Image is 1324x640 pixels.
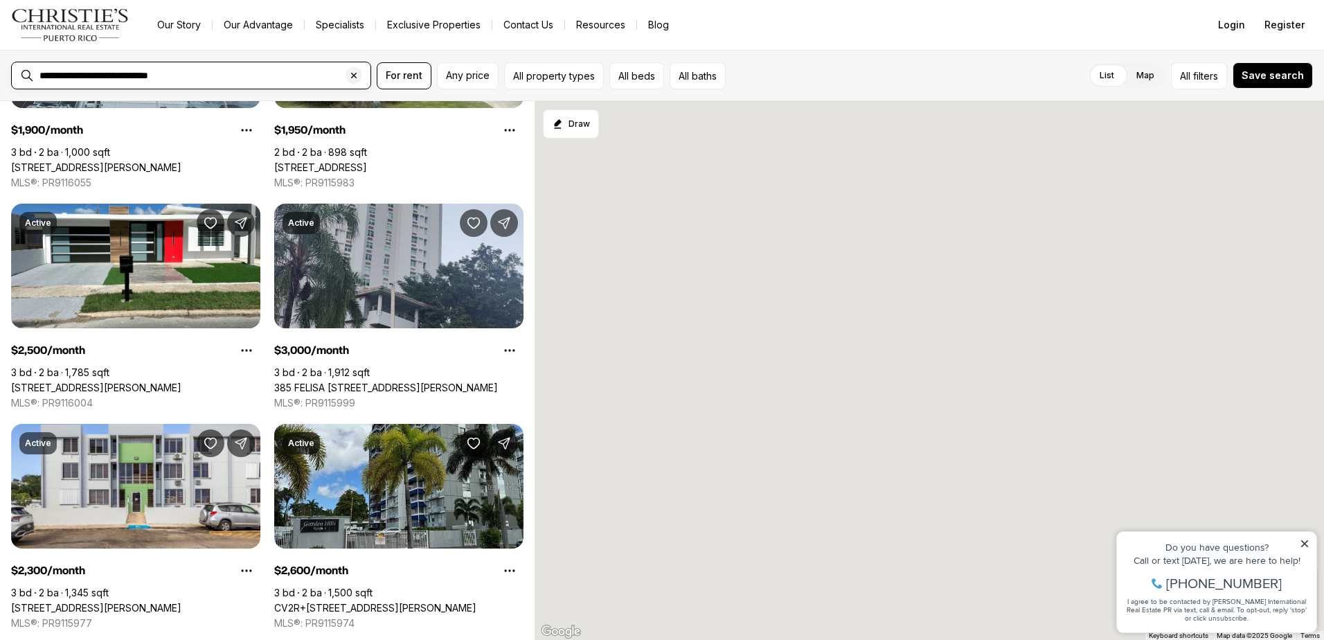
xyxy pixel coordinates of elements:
[496,337,524,364] button: Property options
[1218,19,1245,30] span: Login
[25,217,51,229] p: Active
[1180,69,1190,83] span: All
[288,217,314,229] p: Active
[490,209,518,237] button: Share Property
[227,429,255,457] button: Share Property
[11,161,181,174] a: A COLLEGE PARK #1701, SAN JUAN PR, 00913
[233,337,260,364] button: Property options
[496,116,524,144] button: Property options
[376,15,492,35] a: Exclusive Properties
[11,8,129,42] img: logo
[1210,11,1253,39] button: Login
[25,438,51,449] p: Active
[305,15,375,35] a: Specialists
[504,62,604,89] button: All property types
[233,557,260,585] button: Property options
[17,85,197,112] span: I agree to be contacted by [PERSON_NAME] International Real Estate PR via text, call & email. To ...
[274,161,367,174] a: 1 CALLE #101, GUAYNABO PR, 00969
[146,15,212,35] a: Our Story
[274,382,498,394] a: 385 FELISA RINCON DE GAUTIER #1401, SAN JUAN PR, 00926
[1089,63,1125,88] label: List
[1233,62,1313,89] button: Save search
[637,15,680,35] a: Blog
[15,31,200,41] div: Do you have questions?
[57,65,172,79] span: [PHONE_NUMBER]
[446,70,490,81] span: Any price
[437,62,499,89] button: Any price
[11,382,181,394] a: 16 ST., SAN JUAN PR, 00927
[1242,70,1304,81] span: Save search
[565,15,636,35] a: Resources
[490,429,518,457] button: Share Property
[609,62,664,89] button: All beds
[288,438,314,449] p: Active
[233,116,260,144] button: Property options
[496,557,524,585] button: Property options
[15,44,200,54] div: Call or text [DATE], we are here to help!
[460,429,487,457] button: Save Property: CV2R+3G8 LUIS VIGOREAUX AVE #10b
[346,62,370,89] button: Clear search input
[386,70,422,81] span: For rent
[11,602,181,614] a: 100 MARGINAL MARTINEZ NAD #O-10, GUAYNABO PR, 00969
[227,209,255,237] button: Share Property
[1193,69,1218,83] span: filters
[213,15,304,35] a: Our Advantage
[197,429,224,457] button: Save Property: 100 MARGINAL MARTINEZ NAD #O-10
[377,62,431,89] button: For rent
[1256,11,1313,39] button: Register
[1171,62,1227,89] button: Allfilters
[670,62,726,89] button: All baths
[1125,63,1165,88] label: Map
[274,602,476,614] a: CV2R+3G8 LUIS VIGOREAUX AVE #10b, GUAYNABO PR, 00966
[460,209,487,237] button: Save Property: 385 FELISA RINCON DE GAUTIER #1401
[197,209,224,237] button: Save Property: 16 ST.
[543,109,599,139] button: Start drawing
[1264,19,1305,30] span: Register
[492,15,564,35] button: Contact Us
